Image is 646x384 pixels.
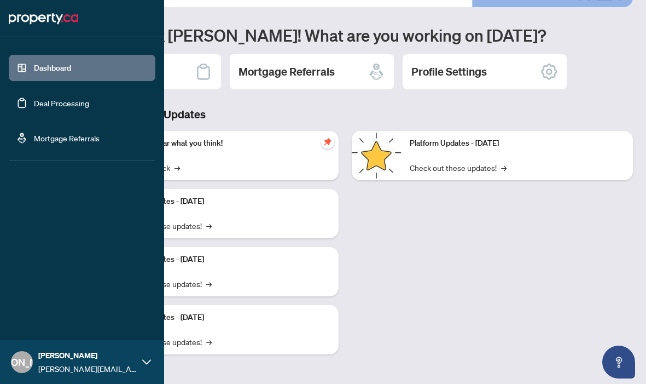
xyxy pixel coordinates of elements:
a: Dashboard [34,63,71,73]
h2: Profile Settings [411,64,487,79]
span: → [174,162,180,174]
p: Platform Updates - [DATE] [115,312,330,324]
h2: Mortgage Referrals [238,64,335,79]
span: → [206,278,212,290]
p: We want to hear what you think! [115,137,330,150]
h1: Welcome back [PERSON_NAME]! What are you working on [DATE]? [57,25,633,45]
span: → [206,220,212,232]
span: → [206,336,212,348]
span: [PERSON_NAME] [38,349,137,362]
a: Check out these updates!→ [410,162,507,174]
button: Open asap [602,346,635,379]
span: pushpin [321,135,334,148]
img: logo [9,10,78,27]
a: Deal Processing [34,98,89,108]
span: → [501,162,507,174]
p: Platform Updates - [DATE] [115,254,330,266]
p: Platform Updates - [DATE] [115,196,330,208]
h3: Brokerage & Industry Updates [57,107,633,122]
span: [PERSON_NAME][EMAIL_ADDRESS][DOMAIN_NAME] [38,363,137,375]
p: Platform Updates - [DATE] [410,137,625,150]
a: Mortgage Referrals [34,133,100,143]
img: Platform Updates - June 23, 2025 [352,131,401,180]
